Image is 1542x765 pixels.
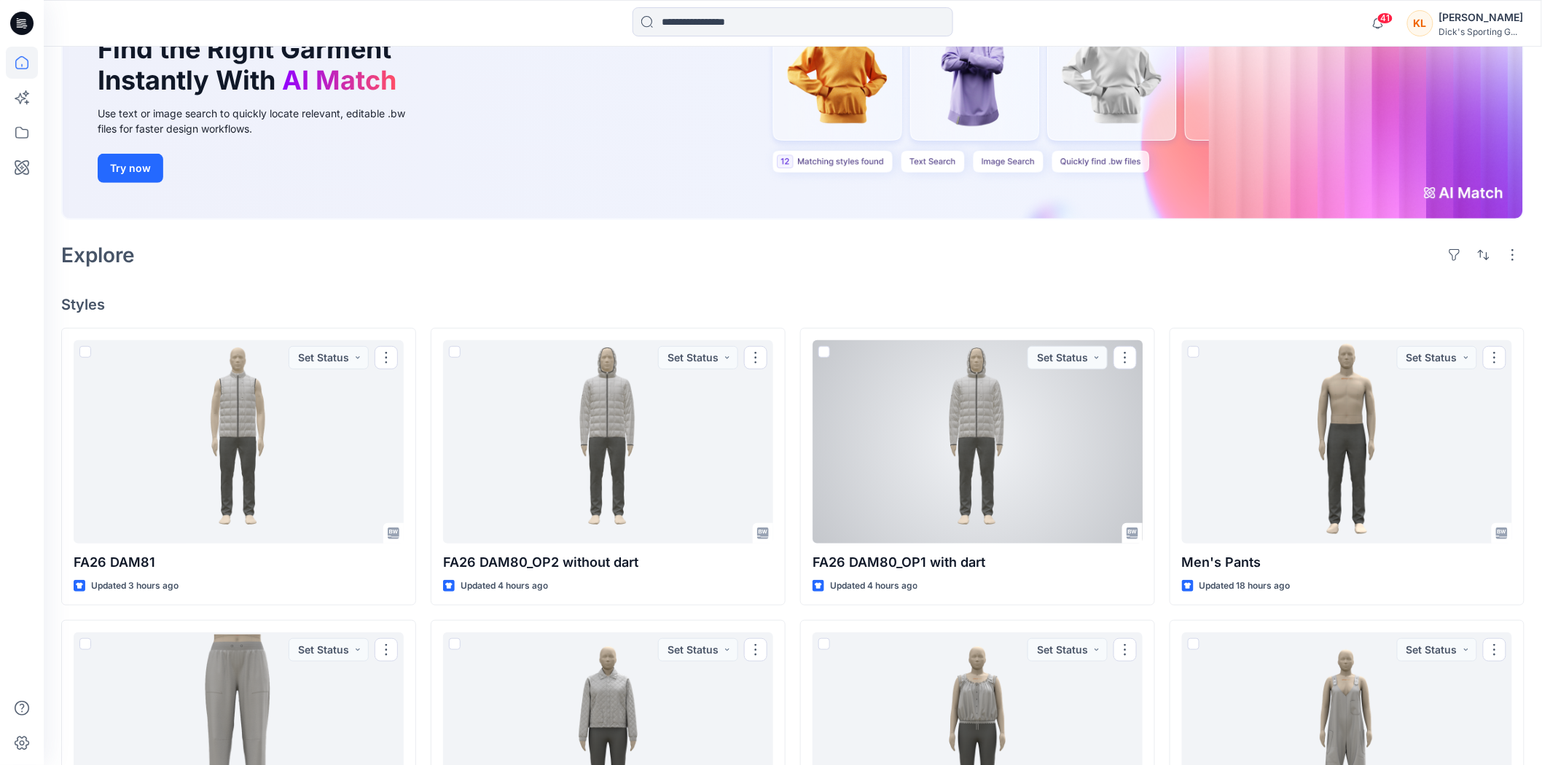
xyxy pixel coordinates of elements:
p: Updated 4 hours ago [830,578,917,594]
div: [PERSON_NAME] [1439,9,1524,26]
p: Updated 18 hours ago [1199,578,1291,594]
h2: Explore [61,243,135,267]
div: Dick's Sporting G... [1439,26,1524,37]
p: Updated 3 hours ago [91,578,179,594]
p: Men's Pants [1182,552,1512,573]
p: Updated 4 hours ago [461,578,548,594]
a: FA26 DAM80_OP1 with dart [813,340,1143,543]
p: FA26 DAM81 [74,552,404,573]
a: FA26 DAM81 [74,340,404,543]
p: FA26 DAM80_OP2 without dart [443,552,773,573]
h1: Find the Right Garment Instantly With [98,34,404,96]
div: Use text or image search to quickly locate relevant, editable .bw files for faster design workflows. [98,106,426,136]
span: AI Match [282,64,396,96]
a: FA26 DAM80_OP2 without dart [443,340,773,543]
h4: Styles [61,296,1525,313]
p: FA26 DAM80_OP1 with dart [813,552,1143,573]
span: 41 [1377,12,1393,24]
button: Try now [98,154,163,183]
a: Men's Pants [1182,340,1512,543]
div: KL [1407,10,1433,36]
